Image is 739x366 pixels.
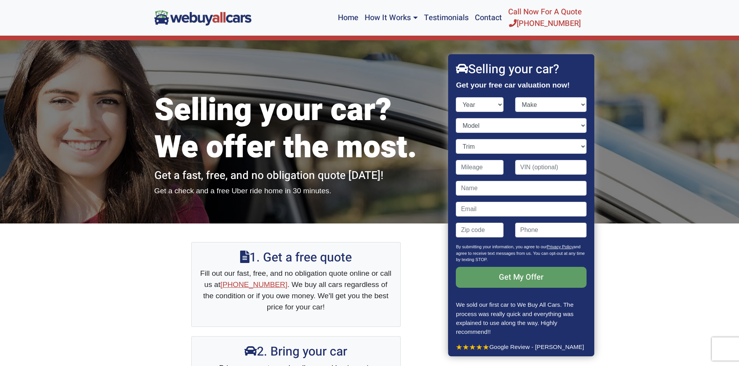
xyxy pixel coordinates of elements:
[456,181,587,196] input: Name
[456,244,587,267] p: By submitting your information, you agree to our and agree to receive text messages from us. You ...
[456,342,587,351] p: Google Review - [PERSON_NAME]
[362,3,421,33] a: How It Works
[547,244,573,249] a: Privacy Policy
[154,92,438,166] h1: Selling your car? We offer the most.
[456,267,587,288] input: Get My Offer
[456,160,504,175] input: Mileage
[456,81,570,89] strong: Get your free car valuation now!
[456,62,587,77] h2: Selling your car?
[472,3,505,33] a: Contact
[505,3,585,33] a: Call Now For A Quote[PHONE_NUMBER]
[199,268,393,313] p: Fill out our fast, free, and no obligation quote online or call us at . We buy all cars regardles...
[456,202,587,217] input: Email
[515,223,587,237] input: Phone
[456,223,504,237] input: Zip code
[154,186,438,197] p: Get a check and a free Uber ride home in 30 minutes.
[456,97,587,300] form: Contact form
[154,10,251,25] img: We Buy All Cars in NJ logo
[456,300,587,336] p: We sold our first car to We Buy All Cars. The process was really quick and everything was explain...
[515,160,587,175] input: VIN (optional)
[199,344,393,359] h2: 2. Bring your car
[199,250,393,265] h2: 1. Get a free quote
[335,3,362,33] a: Home
[220,280,287,289] a: [PHONE_NUMBER]
[154,169,438,182] h2: Get a fast, free, and no obligation quote [DATE]!
[421,3,472,33] a: Testimonials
